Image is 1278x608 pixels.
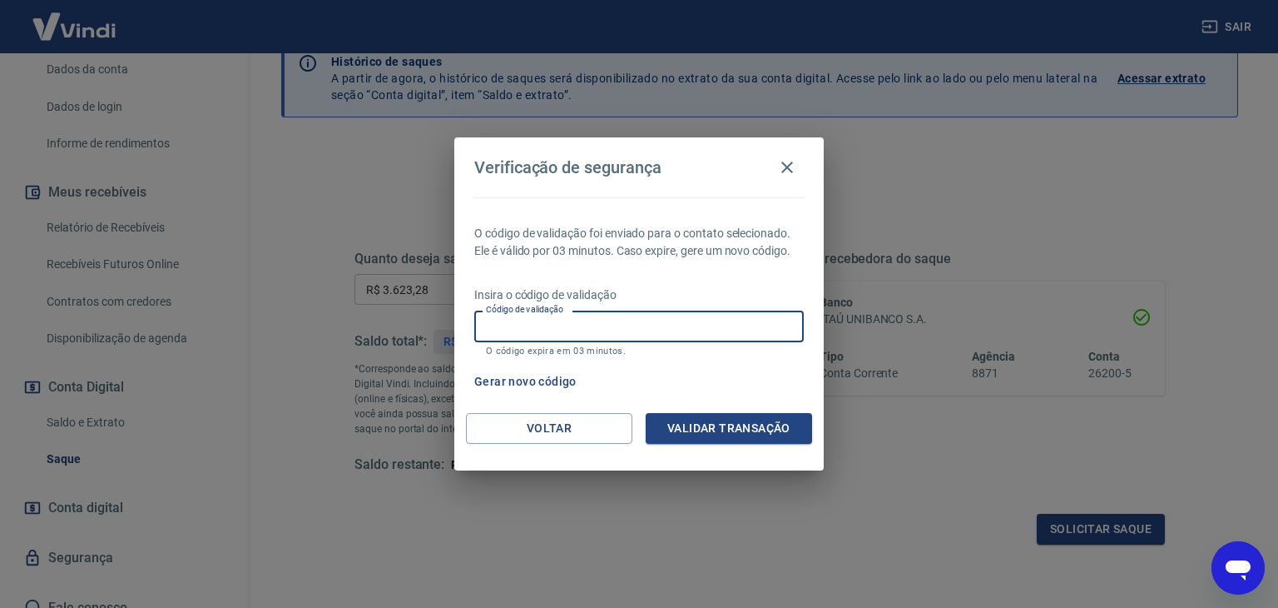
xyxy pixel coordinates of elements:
button: Validar transação [646,413,812,444]
iframe: Botão para abrir a janela de mensagens [1211,541,1265,595]
label: Código de validação [486,303,563,316]
p: O código expira em 03 minutos. [486,346,792,356]
button: Voltar [466,413,632,444]
p: O código de validação foi enviado para o contato selecionado. Ele é válido por 03 minutos. Caso e... [474,225,804,260]
button: Gerar novo código [468,366,583,397]
h4: Verificação de segurança [474,157,661,177]
p: Insira o código de validação [474,287,804,304]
